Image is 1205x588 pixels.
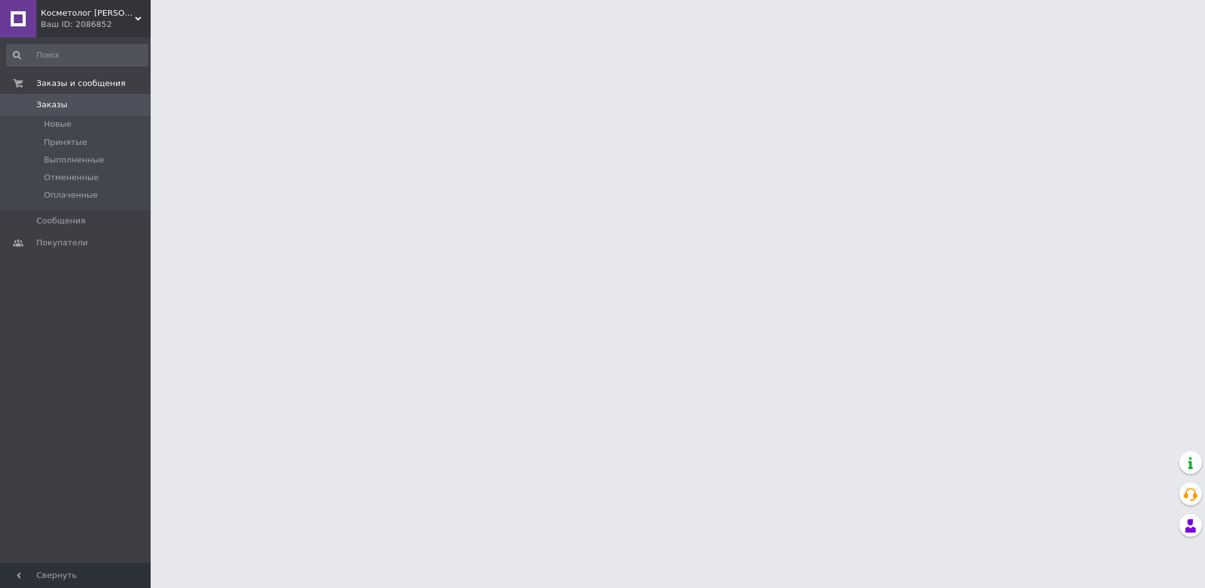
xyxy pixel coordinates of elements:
span: Новые [44,119,72,130]
div: Ваш ID: 2086852 [41,19,151,30]
span: Покупатели [36,237,88,249]
span: Выполненные [44,154,104,166]
span: Принятые [44,137,87,148]
span: Оплаченные [44,190,98,201]
span: Заказы [36,99,67,110]
span: Заказы и сообщения [36,78,126,89]
span: Отмененные [44,172,99,183]
span: Косметолог сервис lemag.ua [41,8,135,19]
span: Сообщения [36,215,85,227]
input: Поиск [6,44,148,67]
